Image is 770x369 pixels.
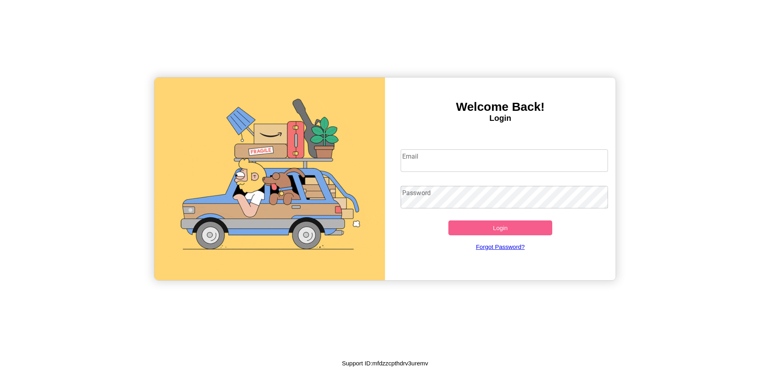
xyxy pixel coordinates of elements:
h3: Welcome Back! [385,100,616,114]
img: gif [154,77,385,280]
a: Forgot Password? [397,235,604,258]
button: Login [448,220,552,235]
h4: Login [385,114,616,123]
p: Support ID: mfdzzcpthdrv3uremv [342,358,428,369]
